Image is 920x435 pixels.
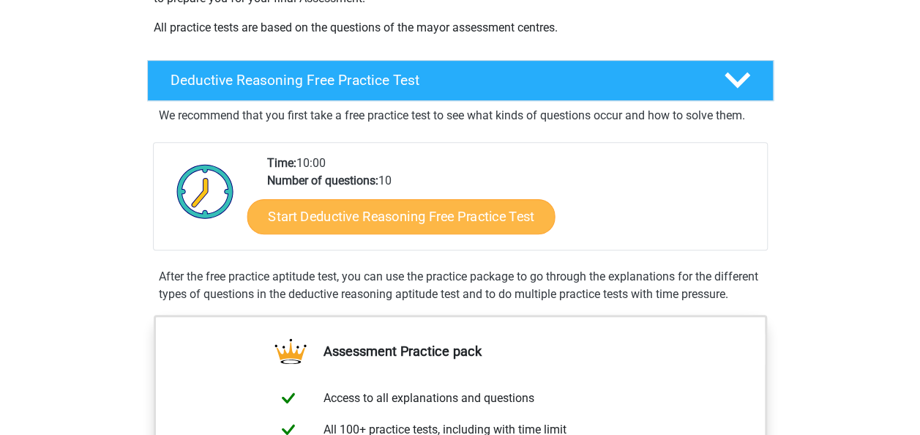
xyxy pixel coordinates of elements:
img: Clock [168,155,242,228]
a: Deductive Reasoning Free Practice Test [141,60,779,101]
b: Number of questions: [267,174,378,187]
p: All practice tests are based on the questions of the mayor assessment centres. [154,19,767,37]
div: 10:00 10 [256,155,766,250]
h4: Deductive Reasoning Free Practice Test [171,72,700,89]
a: Start Deductive Reasoning Free Practice Test [247,198,555,234]
p: We recommend that you first take a free practice test to see what kinds of questions occur and ho... [159,107,762,124]
div: After the free practice aptitude test, you can use the practice package to go through the explana... [153,268,768,303]
b: Time: [267,156,296,170]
